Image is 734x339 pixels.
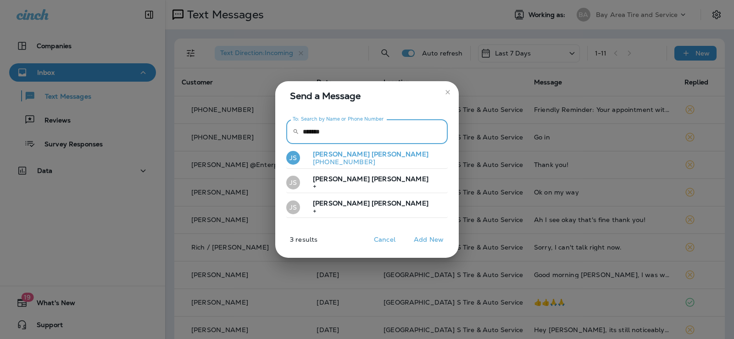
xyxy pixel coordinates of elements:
[313,150,370,158] span: [PERSON_NAME]
[286,176,300,189] div: JS
[293,116,384,122] label: To: Search by Name or Phone Number
[409,233,448,247] button: Add New
[272,236,317,250] p: 3 results
[286,151,300,165] div: JS
[313,199,370,207] span: [PERSON_NAME]
[440,85,455,100] button: close
[290,89,448,103] span: Send a Message
[286,172,448,194] button: JS[PERSON_NAME] [PERSON_NAME]+
[286,197,448,218] button: JS[PERSON_NAME] [PERSON_NAME]+
[313,175,370,183] span: [PERSON_NAME]
[306,207,428,215] p: +
[372,199,428,207] span: [PERSON_NAME]
[367,233,402,247] button: Cancel
[306,158,428,166] p: [PHONE_NUMBER]
[286,200,300,214] div: JS
[372,150,428,158] span: [PERSON_NAME]
[286,148,448,169] button: JS[PERSON_NAME] [PERSON_NAME][PHONE_NUMBER]
[372,175,428,183] span: [PERSON_NAME]
[306,183,428,190] p: +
